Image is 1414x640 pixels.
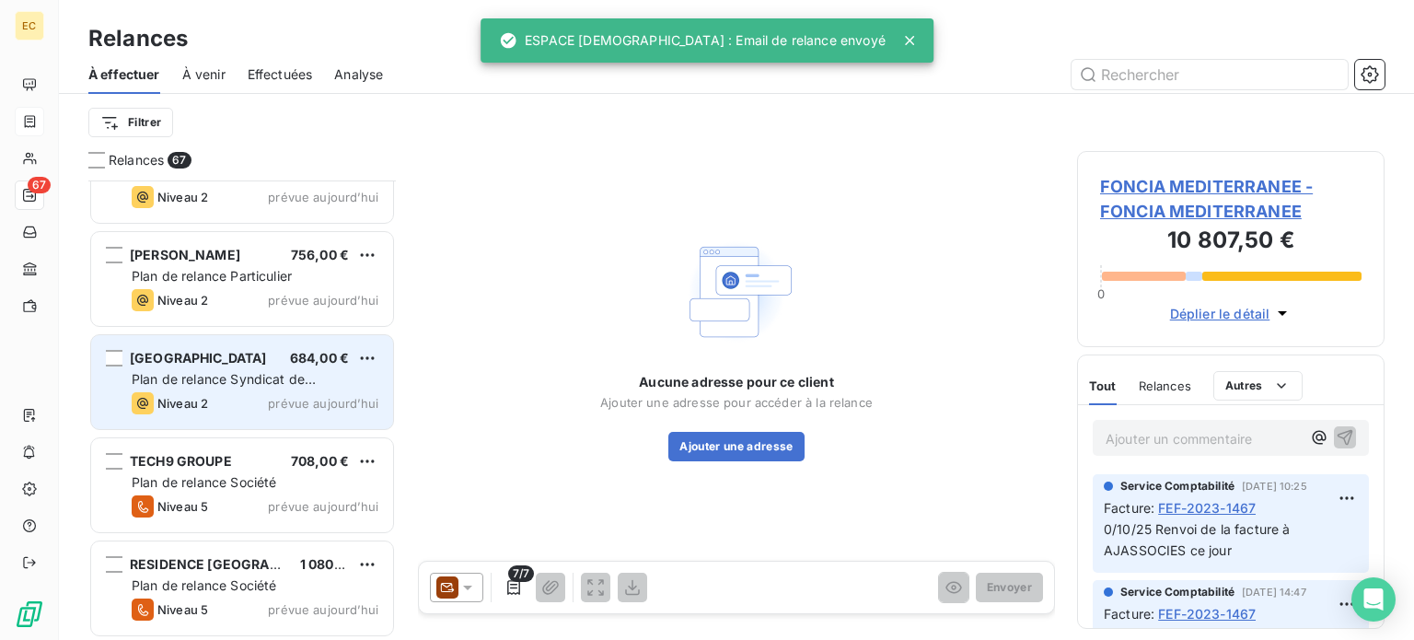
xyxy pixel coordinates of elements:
[1139,378,1191,393] span: Relances
[130,453,232,469] span: TECH9 GROUPE
[1097,286,1105,301] span: 0
[1100,174,1362,224] span: FONCIA MEDITERRANEE - FONCIA MEDITERRANEE
[130,247,240,262] span: [PERSON_NAME]
[268,190,378,204] span: prévue aujourd’hui
[130,556,344,572] span: RESIDENCE [GEOGRAPHIC_DATA]
[1170,304,1270,323] span: Déplier le détail
[1158,604,1256,623] span: FEF-2023-1467
[157,293,208,308] span: Niveau 2
[300,556,368,572] span: 1 080,00 €
[168,152,191,169] span: 67
[678,233,795,351] img: Empty state
[291,453,349,469] span: 708,00 €
[976,573,1043,602] button: Envoyer
[88,108,173,137] button: Filtrer
[268,293,378,308] span: prévue aujourd’hui
[130,350,267,366] span: [GEOGRAPHIC_DATA]
[132,474,276,490] span: Plan de relance Société
[1165,303,1298,324] button: Déplier le détail
[508,565,534,582] span: 7/7
[132,371,316,405] span: Plan de relance Syndicat de copropriété
[157,190,208,204] span: Niveau 2
[1100,224,1362,261] h3: 10 807,50 €
[132,268,292,284] span: Plan de relance Particulier
[268,396,378,411] span: prévue aujourd’hui
[1351,577,1396,622] div: Open Intercom Messenger
[291,247,349,262] span: 756,00 €
[28,177,51,193] span: 67
[1072,60,1348,89] input: Rechercher
[15,599,44,629] img: Logo LeanPay
[132,577,276,593] span: Plan de relance Société
[15,11,44,41] div: EC
[157,602,208,617] span: Niveau 5
[1213,371,1303,401] button: Autres
[182,65,226,84] span: À venir
[268,499,378,514] span: prévue aujourd’hui
[1104,521,1294,558] span: 0/10/25 Renvoi de la facture à AJASSOCIES ce jour
[268,602,378,617] span: prévue aujourd’hui
[668,432,804,461] button: Ajouter une adresse
[639,373,833,391] span: Aucune adresse pour ce client
[1120,584,1234,600] span: Service Comptabilité
[290,350,349,366] span: 684,00 €
[88,22,188,55] h3: Relances
[600,395,873,410] span: Ajouter une adresse pour accéder à la relance
[157,499,208,514] span: Niveau 5
[1242,587,1306,598] span: [DATE] 14:47
[1104,498,1154,518] span: Facture :
[1104,604,1154,623] span: Facture :
[1120,478,1234,495] span: Service Comptabilité
[248,65,313,84] span: Effectuées
[1089,378,1117,393] span: Tout
[157,396,208,411] span: Niveau 2
[109,151,164,169] span: Relances
[499,24,886,57] div: ESPACE [DEMOGRAPHIC_DATA] : Email de relance envoyé
[88,65,160,84] span: À effectuer
[88,180,396,640] div: grid
[1242,481,1307,492] span: [DATE] 10:25
[1158,498,1256,518] span: FEF-2023-1467
[334,65,383,84] span: Analyse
